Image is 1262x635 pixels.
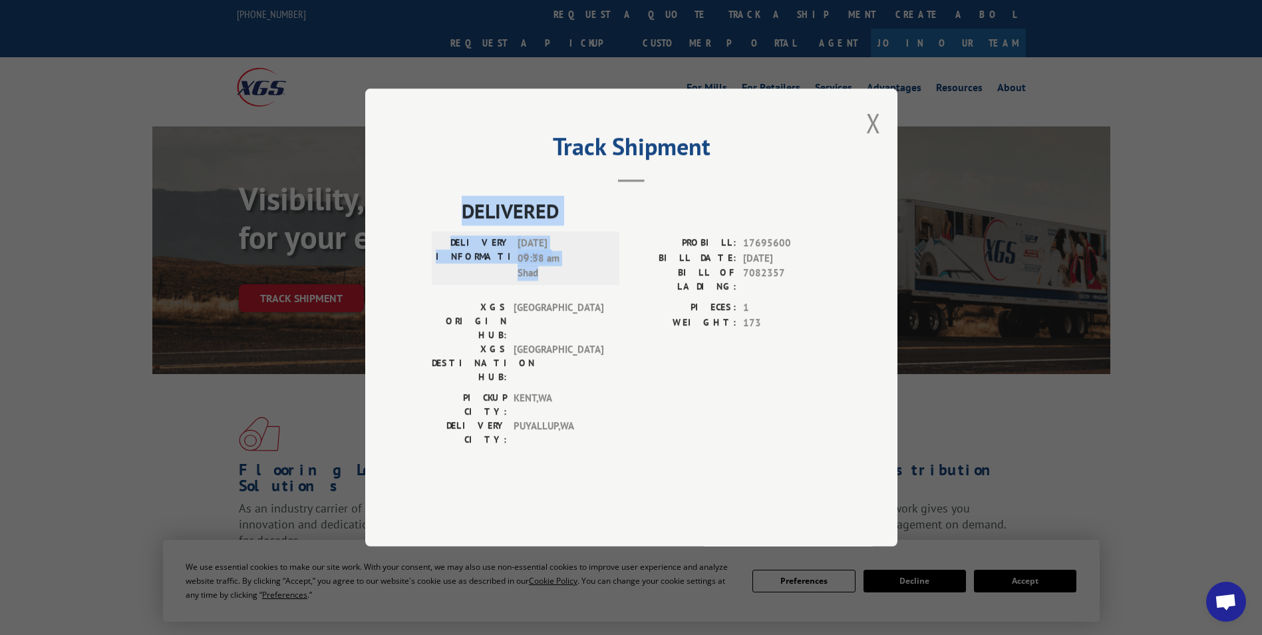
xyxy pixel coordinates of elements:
[432,342,507,384] label: XGS DESTINATION HUB:
[743,236,831,251] span: 17695600
[1206,582,1246,622] div: Open chat
[743,300,831,316] span: 1
[743,266,831,294] span: 7082357
[631,266,736,294] label: BILL OF LADING:
[432,300,507,342] label: XGS ORIGIN HUB:
[436,236,511,281] label: DELIVERY INFORMATION:
[631,251,736,266] label: BILL DATE:
[462,196,831,226] span: DELIVERED
[432,137,831,162] h2: Track Shipment
[743,251,831,266] span: [DATE]
[514,300,603,342] span: [GEOGRAPHIC_DATA]
[432,419,507,447] label: DELIVERY CITY:
[631,300,736,316] label: PIECES:
[514,342,603,384] span: [GEOGRAPHIC_DATA]
[514,391,603,419] span: KENT , WA
[631,316,736,331] label: WEIGHT:
[432,391,507,419] label: PICKUP CITY:
[518,236,607,281] span: [DATE] 09:38 am Shad
[866,105,881,140] button: Close modal
[514,419,603,447] span: PUYALLUP , WA
[631,236,736,251] label: PROBILL:
[743,316,831,331] span: 173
